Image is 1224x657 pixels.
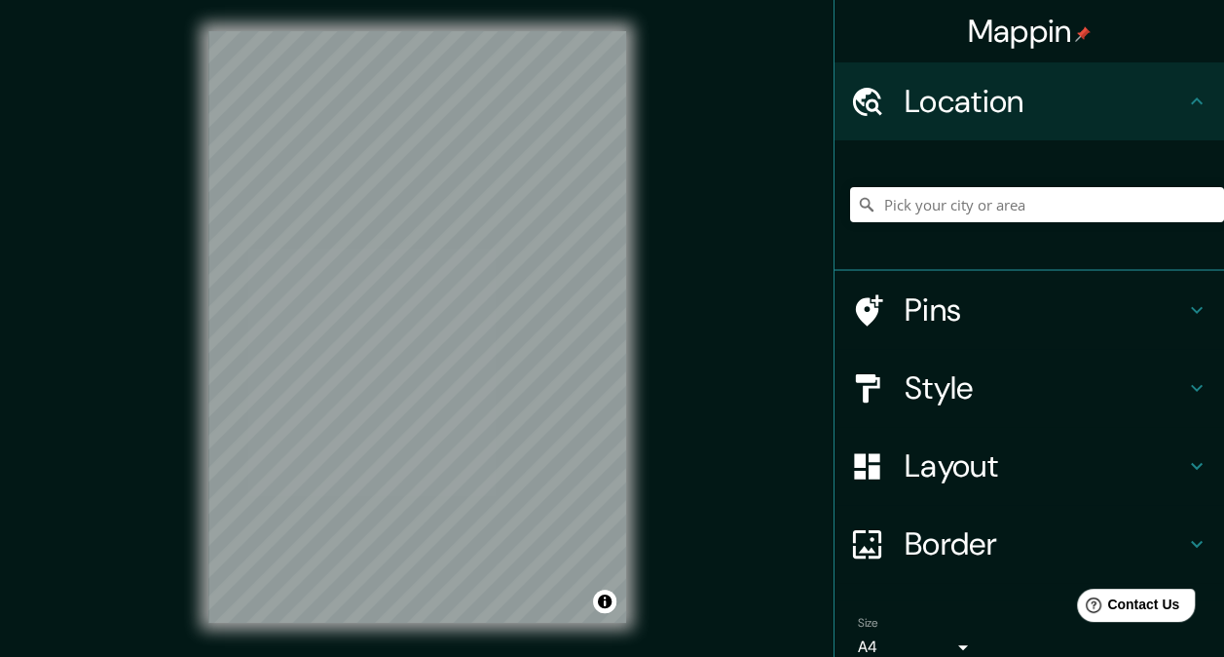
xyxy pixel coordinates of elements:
iframe: Help widget launcher [1051,581,1203,636]
div: Pins [835,271,1224,349]
h4: Location [905,82,1185,121]
h4: Style [905,368,1185,407]
div: Style [835,349,1224,427]
input: Pick your city or area [850,187,1224,222]
h4: Mappin [968,12,1092,51]
canvas: Map [208,31,626,623]
h4: Pins [905,290,1185,329]
div: Border [835,505,1224,583]
div: Layout [835,427,1224,505]
label: Size [858,615,878,632]
button: Toggle attribution [593,590,616,613]
h4: Border [905,524,1185,563]
img: pin-icon.png [1075,26,1091,42]
div: Location [835,62,1224,140]
h4: Layout [905,446,1185,485]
